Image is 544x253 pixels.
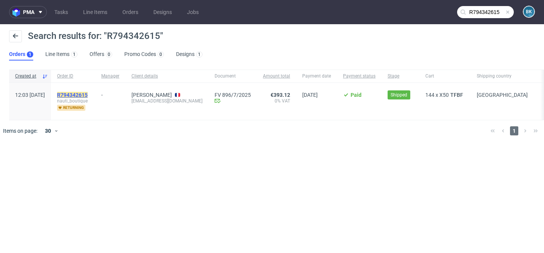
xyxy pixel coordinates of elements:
[391,92,407,98] span: Shipped
[449,92,465,98] a: TFBF
[9,6,47,18] button: pma
[131,98,202,104] div: [EMAIL_ADDRESS][DOMAIN_NAME]
[57,105,85,111] span: returning
[45,48,77,61] a: Line Items1
[28,31,163,41] span: Search results for: "R794342615"
[15,73,39,79] span: Created at
[108,52,110,57] div: 0
[343,73,376,79] span: Payment status
[12,8,23,17] img: logo
[57,92,88,98] mark: R794342615
[263,73,290,79] span: Amount total
[198,52,201,57] div: 1
[524,6,534,17] figcaption: BK
[57,92,89,98] a: R794342615
[477,92,528,98] span: [GEOGRAPHIC_DATA]
[73,52,76,57] div: 1
[159,52,162,57] div: 0
[3,127,37,135] span: Items on page:
[50,6,73,18] a: Tasks
[215,73,251,79] span: Document
[57,98,89,104] span: nauti_boutique
[29,52,31,57] div: 1
[425,92,465,98] div: x
[40,126,54,136] div: 30
[302,73,331,79] span: Payment date
[118,6,143,18] a: Orders
[388,73,413,79] span: Stage
[215,92,251,98] a: FV 896/7/2025
[439,92,449,98] span: X50
[101,73,119,79] span: Manager
[263,98,290,104] span: 0% VAT
[101,89,119,98] div: -
[149,6,176,18] a: Designs
[90,48,112,61] a: Offers0
[425,73,465,79] span: Cart
[302,92,318,98] span: [DATE]
[477,73,528,79] span: Shipping country
[425,92,434,98] span: 144
[9,48,33,61] a: Orders1
[79,6,112,18] a: Line Items
[182,6,203,18] a: Jobs
[131,73,202,79] span: Client details
[351,92,362,98] span: Paid
[124,48,164,61] a: Promo Codes0
[23,9,34,15] span: pma
[57,73,89,79] span: Order ID
[131,92,172,98] a: [PERSON_NAME]
[176,48,202,61] a: Designs1
[15,92,45,98] span: 12:03 [DATE]
[510,126,518,135] span: 1
[270,92,290,98] span: €393.12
